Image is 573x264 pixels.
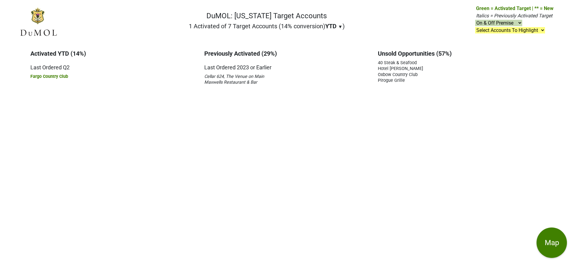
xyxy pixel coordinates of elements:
span: Cellar 624, The Venue on Main [204,74,264,79]
span: Oxbow Country Club [378,72,418,77]
span: Hotel [PERSON_NAME] [378,66,423,71]
span: Maxwells Restaurant & Bar [204,80,257,85]
span: Pirogue Grille [378,78,405,83]
button: Map [537,228,567,258]
h3: Previously Activated (29%) [204,50,369,57]
span: ▼ [338,24,343,30]
span: 40 Steak & Seafood [378,60,417,65]
h5: Last Ordered Q2 [30,60,195,71]
h5: Last Ordered 2023 or Earlier [204,60,369,71]
h3: Activated YTD (14%) [30,50,195,57]
h1: DuMOL: [US_STATE] Target Accounts [189,12,345,20]
h3: Unsold Opportunities (57%) [378,50,543,57]
span: Italics = Previously Activated Target [476,13,552,19]
span: Fargo Country Club [30,74,68,79]
h2: 1 Activated of 7 Target Accounts (14% conversion) ) [189,23,345,30]
img: DuMOL [19,7,57,37]
span: YTD [325,23,337,30]
span: Green = Activated Target | ** = New [476,5,554,11]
